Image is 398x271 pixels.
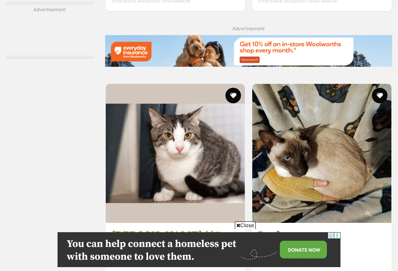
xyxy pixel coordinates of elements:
button: favourite [225,88,241,103]
img: Layla - Siamese Cat [252,84,391,223]
span: Advertisement [232,26,265,31]
img: Everyday Insurance promotional banner [105,35,392,67]
span: Close [235,221,256,229]
img: Neal **2nd Chance Cat Rescue** - Domestic Short Hair Cat [106,84,245,223]
iframe: Advertisement [58,232,340,267]
button: favourite [372,88,388,103]
div: Advertisement [6,2,93,59]
a: Everyday Insurance promotional banner [105,35,392,68]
